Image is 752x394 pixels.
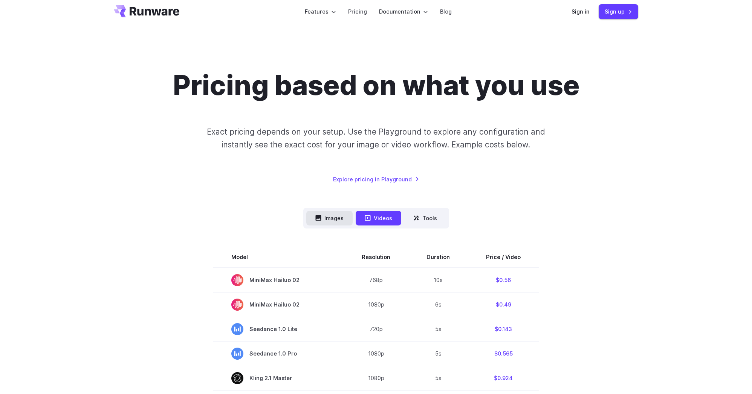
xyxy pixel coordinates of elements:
label: Documentation [379,7,428,16]
td: 6s [408,292,468,317]
button: Videos [356,211,401,225]
a: Sign up [599,4,638,19]
td: $0.56 [468,268,539,293]
span: Seedance 1.0 Pro [231,348,326,360]
td: 10s [408,268,468,293]
span: Seedance 1.0 Lite [231,323,326,335]
td: 5s [408,366,468,390]
td: 1080p [344,366,408,390]
button: Images [306,211,353,225]
h1: Pricing based on what you use [173,69,579,101]
td: 5s [408,341,468,366]
th: Duration [408,247,468,268]
td: $0.924 [468,366,539,390]
span: Kling 2.1 Master [231,372,326,384]
td: 1080p [344,292,408,317]
th: Resolution [344,247,408,268]
td: $0.143 [468,317,539,341]
th: Price / Video [468,247,539,268]
span: MiniMax Hailuo 02 [231,274,326,286]
span: MiniMax Hailuo 02 [231,299,326,311]
td: $0.49 [468,292,539,317]
label: Features [305,7,336,16]
th: Model [213,247,344,268]
td: $0.565 [468,341,539,366]
p: Exact pricing depends on your setup. Use the Playground to explore any configuration and instantl... [193,126,559,151]
a: Sign in [572,7,590,16]
td: 720p [344,317,408,341]
td: 5s [408,317,468,341]
a: Blog [440,7,452,16]
a: Explore pricing in Playground [333,175,419,184]
td: 1080p [344,341,408,366]
button: Tools [404,211,446,225]
td: 768p [344,268,408,293]
a: Pricing [348,7,367,16]
a: Go to / [114,5,179,17]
